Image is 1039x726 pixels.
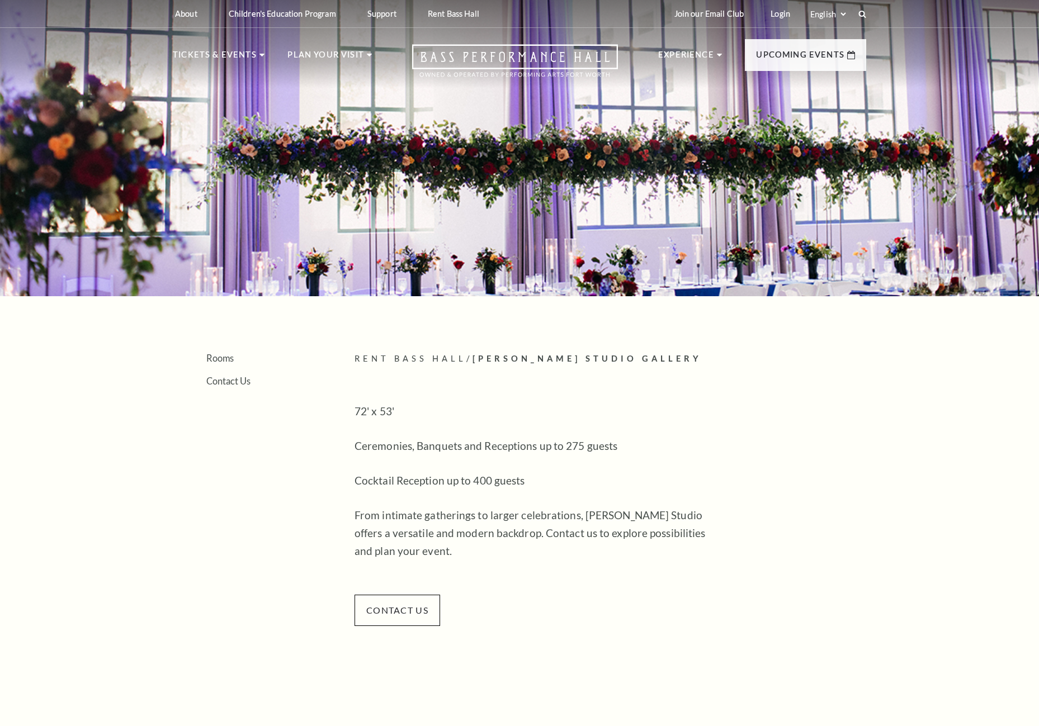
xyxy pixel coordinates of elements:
p: Support [367,9,396,18]
p: Experience [658,48,714,68]
p: About [175,9,197,18]
a: Rooms [206,353,234,363]
p: / [355,352,866,366]
a: Contact Us [206,376,251,386]
span: 72' x 53' [355,405,394,417]
p: Plan Your Visit [287,48,364,68]
span: From intimate gatherings to larger celebrations, [PERSON_NAME] Studio offers a versatile and mode... [355,509,706,557]
span: Ceremonies, Banquets and Receptions up to 275 guests [355,439,617,452]
p: Rent Bass Hall [428,9,479,18]
a: contact us [355,603,440,616]
p: Tickets & Events [173,48,257,68]
p: Children's Education Program [229,9,336,18]
select: Select: [808,9,848,20]
span: [PERSON_NAME] Studio Gallery [473,354,702,363]
span: Rent Bass Hall [355,354,466,363]
span: contact us [355,595,440,626]
p: Upcoming Events [756,48,844,68]
span: Cocktail Reception up to 400 guests [355,474,525,487]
